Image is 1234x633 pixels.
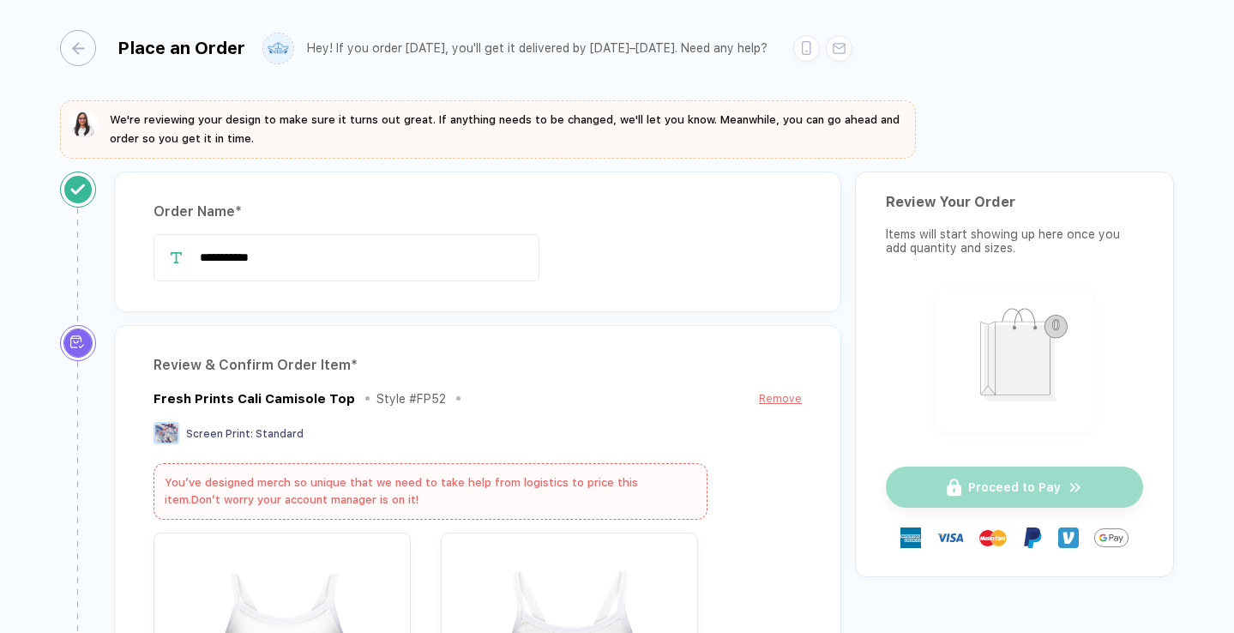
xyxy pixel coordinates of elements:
button: We're reviewing your design to make sure it turns out great. If anything needs to be changed, we'... [70,111,906,148]
div: Fresh Prints Cali Camisole Top [153,391,355,407]
img: Paypal [1022,527,1043,548]
img: shopping_bag.png [944,297,1086,421]
span: Standard [256,428,304,440]
img: visa [936,524,964,552]
div: Hey! If you order [DATE], you'll get it delivered by [DATE]–[DATE]. Need any help? [307,41,767,56]
img: user profile [263,33,293,63]
img: Screen Print [153,422,179,444]
img: master-card [979,524,1007,552]
div: Order Name [153,198,802,226]
span: We're reviewing your design to make sure it turns out great. If anything needs to be changed, we'... [110,113,900,145]
img: sophie [70,111,98,138]
img: GPay [1094,521,1129,555]
div: Place an Order [117,38,245,58]
img: express [900,527,921,548]
div: Items will start showing up here once you add quantity and sizes. [886,227,1143,255]
div: Review & Confirm Order Item [153,352,802,379]
div: Style # FP52 [376,392,446,406]
div: Review Your Order [886,194,1143,210]
button: Remove [759,388,802,409]
span: Screen Print : [186,428,253,440]
div: You’ve designed merch so unique that we need to take help from logistics to price this item.Don’t... [153,463,707,520]
img: Venmo [1058,527,1079,548]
